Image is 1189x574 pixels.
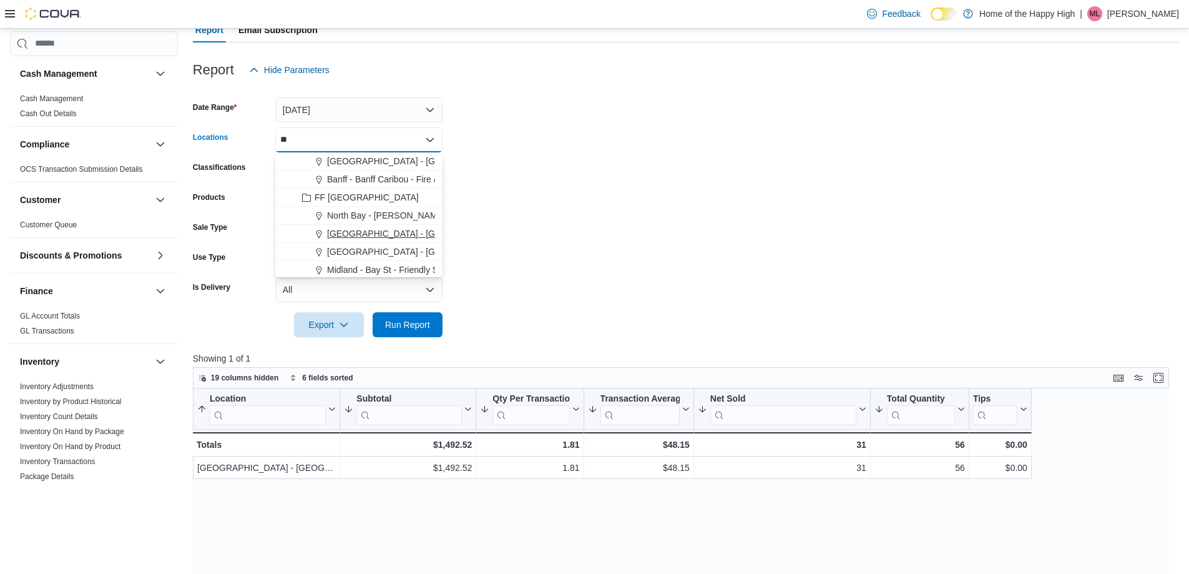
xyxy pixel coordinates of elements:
[20,327,74,335] a: GL Transactions
[344,393,472,425] button: Subtotal
[20,165,143,174] a: OCS Transaction Submission Details
[275,152,443,171] button: [GEOGRAPHIC_DATA] - [GEOGRAPHIC_DATA] - Fire & Flower
[20,397,122,407] span: Inventory by Product Historical
[600,393,679,405] div: Transaction Average
[193,162,246,172] label: Classifications
[874,437,965,452] div: 56
[20,487,74,497] span: Package History
[20,138,150,151] button: Compliance
[20,382,94,392] span: Inventory Adjustments
[973,460,1027,475] div: $0.00
[20,194,150,206] button: Customer
[10,91,178,126] div: Cash Management
[302,373,353,383] span: 6 fields sorted
[210,393,326,425] div: Location
[195,17,223,42] span: Report
[10,217,178,237] div: Customer
[20,355,150,368] button: Inventory
[480,393,579,425] button: Qty Per Transaction
[275,261,443,279] button: Midland - Bay St - Friendly Stranger
[327,264,466,276] span: Midland - Bay St - Friendly Stranger
[973,393,1017,405] div: Tips
[20,220,77,230] span: Customer Queue
[244,57,335,82] button: Hide Parameters
[492,393,569,425] div: Qty Per Transaction
[193,352,1179,365] p: Showing 1 of 1
[193,62,234,77] h3: Report
[344,437,472,452] div: $1,492.52
[211,373,279,383] span: 19 columns hidden
[20,249,150,262] button: Discounts & Promotions
[275,152,443,388] div: Choose from the following options
[20,94,83,104] span: Cash Management
[698,460,866,475] div: 31
[10,309,178,344] div: Finance
[20,285,150,297] button: Finance
[197,437,336,452] div: Totals
[20,326,74,336] span: GL Transactions
[193,370,284,385] button: 19 columns hidden
[1107,6,1179,21] p: [PERSON_NAME]
[20,109,77,118] a: Cash Out Details
[356,393,462,425] div: Subtotal
[20,442,120,451] a: Inventory On Hand by Product
[153,284,168,299] button: Finance
[973,437,1027,452] div: $0.00
[1151,370,1166,385] button: Enter fullscreen
[20,412,98,421] a: Inventory Count Details
[327,227,577,240] span: [GEOGRAPHIC_DATA] - [GEOGRAPHIC_DATA] - Fire & Flower
[275,207,443,225] button: North Bay - [PERSON_NAME] Terrace - Fire & Flower
[20,442,120,452] span: Inventory On Hand by Product
[20,457,95,466] a: Inventory Transactions
[20,67,97,80] h3: Cash Management
[492,393,569,405] div: Qty Per Transaction
[698,393,866,425] button: Net Sold
[480,437,579,452] div: 1.81
[327,155,577,167] span: [GEOGRAPHIC_DATA] - [GEOGRAPHIC_DATA] - Fire & Flower
[193,192,225,202] label: Products
[193,282,230,292] label: Is Delivery
[327,245,577,258] span: [GEOGRAPHIC_DATA] - [GEOGRAPHIC_DATA] - Fire & Flower
[373,312,443,337] button: Run Report
[275,171,443,189] button: Banff - Banff Caribou - Fire & Flower
[20,427,124,437] span: Inventory On Hand by Package
[20,397,122,406] a: Inventory by Product Historical
[210,393,326,405] div: Location
[931,7,957,21] input: Dark Mode
[874,460,965,475] div: 56
[301,312,356,337] span: Export
[153,248,168,263] button: Discounts & Promotions
[874,393,965,425] button: Total Quantity
[973,393,1027,425] button: Tips
[20,472,74,482] span: Package Details
[20,427,124,436] a: Inventory On Hand by Package
[587,437,689,452] div: $48.15
[1111,370,1126,385] button: Keyboard shortcuts
[264,64,330,76] span: Hide Parameters
[882,7,920,20] span: Feedback
[862,1,925,26] a: Feedback
[20,220,77,229] a: Customer Queue
[344,460,472,475] div: $1,492.52
[20,311,80,321] span: GL Account Totals
[710,393,856,425] div: Net Sold
[20,249,122,262] h3: Discounts & Promotions
[275,97,443,122] button: [DATE]
[153,192,168,207] button: Customer
[20,472,74,481] a: Package Details
[20,312,80,320] a: GL Account Totals
[1087,6,1102,21] div: Marsha Lewis
[20,355,59,368] h3: Inventory
[973,393,1017,425] div: Tips
[193,132,228,142] label: Locations
[275,225,443,243] button: [GEOGRAPHIC_DATA] - [GEOGRAPHIC_DATA] - Fire & Flower
[20,285,53,297] h3: Finance
[193,252,225,262] label: Use Type
[600,393,679,425] div: Transaction Average
[275,243,443,261] button: [GEOGRAPHIC_DATA] - [GEOGRAPHIC_DATA] - Fire & Flower
[153,354,168,369] button: Inventory
[327,209,537,222] span: North Bay - [PERSON_NAME] Terrace - Fire & Flower
[197,393,336,425] button: Location
[10,162,178,182] div: Compliance
[1131,370,1146,385] button: Display options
